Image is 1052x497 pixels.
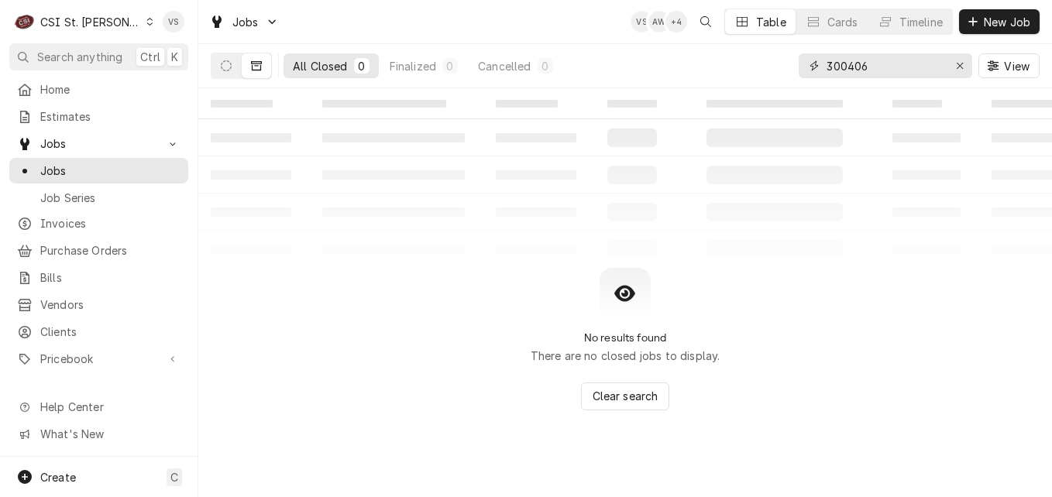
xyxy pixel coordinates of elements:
[390,58,436,74] div: Finalized
[40,296,180,313] span: Vendors
[9,211,188,236] a: Invoices
[693,9,718,34] button: Open search
[1001,58,1033,74] span: View
[478,58,531,74] div: Cancelled
[9,238,188,263] a: Purchase Orders
[584,331,667,344] h2: No results found
[37,49,122,65] span: Search anything
[756,14,786,30] div: Table
[40,242,180,259] span: Purchase Orders
[590,388,662,404] span: Clear search
[140,49,160,65] span: Ctrl
[706,100,843,108] span: ‌
[9,158,188,183] a: Jobs
[607,100,657,108] span: ‌
[40,108,180,125] span: Estimates
[40,135,157,152] span: Jobs
[163,11,184,33] div: Vicky Stuesse's Avatar
[541,58,550,74] div: 0
[40,81,180,98] span: Home
[171,49,178,65] span: K
[648,11,670,33] div: AW
[981,14,1033,30] span: New Job
[978,53,1040,78] button: View
[665,11,687,33] div: + 4
[9,394,188,420] a: Go to Help Center
[203,9,285,35] a: Go to Jobs
[293,58,348,74] div: All Closed
[631,11,652,33] div: Vicky Stuesse's Avatar
[40,14,141,30] div: CSI St. [PERSON_NAME]
[170,469,178,485] span: C
[899,14,943,30] div: Timeline
[40,163,180,179] span: Jobs
[40,426,179,442] span: What's New
[581,382,670,410] button: Clear search
[357,58,366,74] div: 0
[496,100,558,108] span: ‌
[14,11,36,33] div: C
[445,58,455,74] div: 0
[9,43,188,70] button: Search anythingCtrlK
[631,11,652,33] div: VS
[198,88,1052,268] table: All Closed Jobs List Loading
[40,269,180,286] span: Bills
[9,346,188,372] a: Go to Pricebook
[9,319,188,344] a: Clients
[232,14,259,30] span: Jobs
[947,53,972,78] button: Erase input
[40,215,180,231] span: Invoices
[163,11,184,33] div: VS
[40,190,180,206] span: Job Series
[9,421,188,447] a: Go to What's New
[827,53,943,78] input: Keyword search
[827,14,858,30] div: Cards
[9,292,188,317] a: Vendors
[9,104,188,129] a: Estimates
[40,324,180,340] span: Clients
[14,11,36,33] div: CSI St. Louis's Avatar
[531,348,720,364] p: There are no closed jobs to display.
[9,265,188,290] a: Bills
[9,131,188,156] a: Go to Jobs
[322,100,446,108] span: ‌
[40,351,157,367] span: Pricebook
[40,399,179,415] span: Help Center
[40,471,76,484] span: Create
[959,9,1040,34] button: New Job
[648,11,670,33] div: Alexandria Wilp's Avatar
[9,77,188,102] a: Home
[211,100,273,108] span: ‌
[9,185,188,211] a: Job Series
[892,100,942,108] span: ‌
